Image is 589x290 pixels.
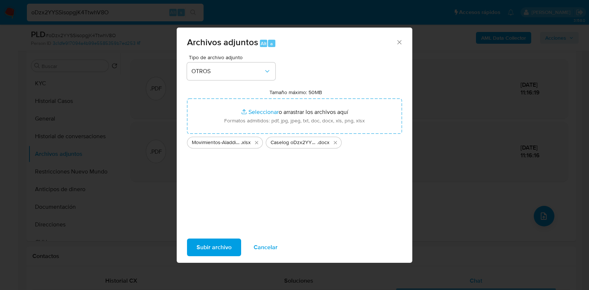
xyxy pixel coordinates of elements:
button: Eliminar Movimientos-Aladdin- Stella Marys Guerrero.xlsx [252,138,261,147]
span: Archivos adjuntos [187,36,258,49]
span: Subir archivo [197,239,232,255]
ul: Archivos seleccionados [187,134,402,148]
button: Subir archivo [187,239,241,256]
span: Movimientos-Aladdin- [PERSON_NAME] [192,139,241,146]
label: Tamaño máximo: 50MB [269,89,322,96]
button: Cerrar [396,39,402,45]
span: a [270,40,273,47]
span: Tipo de archivo adjunto [189,55,277,60]
button: Eliminar Caselog oDzx2YYSSisopgjK4TtwhV8O_2025_08_18_19_10_51.docx [331,138,340,147]
span: Alt [261,40,267,47]
button: Cancelar [244,239,287,256]
span: .docx [317,139,329,146]
span: Caselog oDzx2YYSSisopgjK4TtwhV8O_2025_08_18_19_10_51 [271,139,317,146]
span: OTROS [191,68,264,75]
span: Cancelar [254,239,278,255]
span: .xlsx [241,139,251,146]
button: OTROS [187,62,275,80]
